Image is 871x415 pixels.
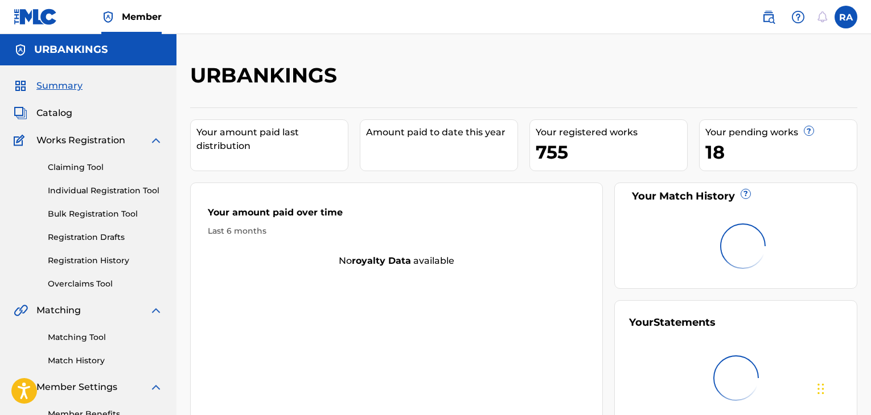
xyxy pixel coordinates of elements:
[741,189,750,198] span: ?
[191,254,602,268] div: No available
[791,10,805,24] img: help
[762,10,775,24] img: search
[814,360,871,415] iframe: Chat Widget
[190,63,343,88] h2: URBANKINGS
[101,10,115,24] img: Top Rightsholder
[14,134,28,147] img: Works Registration
[48,185,163,197] a: Individual Registration Tool
[48,255,163,267] a: Registration History
[787,6,810,28] div: Help
[14,79,27,93] img: Summary
[36,79,83,93] span: Summary
[713,216,774,277] img: preloader
[196,126,348,153] div: Your amount paid last distribution
[816,11,828,23] div: Notifications
[48,208,163,220] a: Bulk Registration Tool
[36,134,125,147] span: Works Registration
[36,304,81,317] span: Matching
[366,126,517,139] div: Amount paid to date this year
[34,43,108,56] h5: URBANKINGS
[122,10,162,23] span: Member
[208,225,585,237] div: Last 6 months
[352,255,411,266] strong: royalty data
[149,134,163,147] img: expand
[804,126,814,135] span: ?
[48,278,163,290] a: Overclaims Tool
[705,139,857,165] div: 18
[817,372,824,406] div: Drag
[14,106,27,120] img: Catalog
[48,355,163,367] a: Match History
[14,304,28,317] img: Matching
[536,139,687,165] div: 755
[835,6,857,28] div: User Menu
[149,304,163,317] img: expand
[629,189,843,204] div: Your Match History
[36,380,117,394] span: Member Settings
[149,380,163,394] img: expand
[48,161,163,173] a: Claiming Tool
[705,348,766,409] img: preloader
[48,331,163,343] a: Matching Tool
[14,9,57,25] img: MLC Logo
[36,106,72,120] span: Catalog
[208,206,585,225] div: Your amount paid over time
[14,106,72,120] a: CatalogCatalog
[14,79,83,93] a: SummarySummary
[48,231,163,243] a: Registration Drafts
[629,315,716,330] div: Your Statements
[14,43,27,57] img: Accounts
[14,380,27,394] img: Member Settings
[536,126,687,139] div: Your registered works
[757,6,780,28] a: Public Search
[705,126,857,139] div: Your pending works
